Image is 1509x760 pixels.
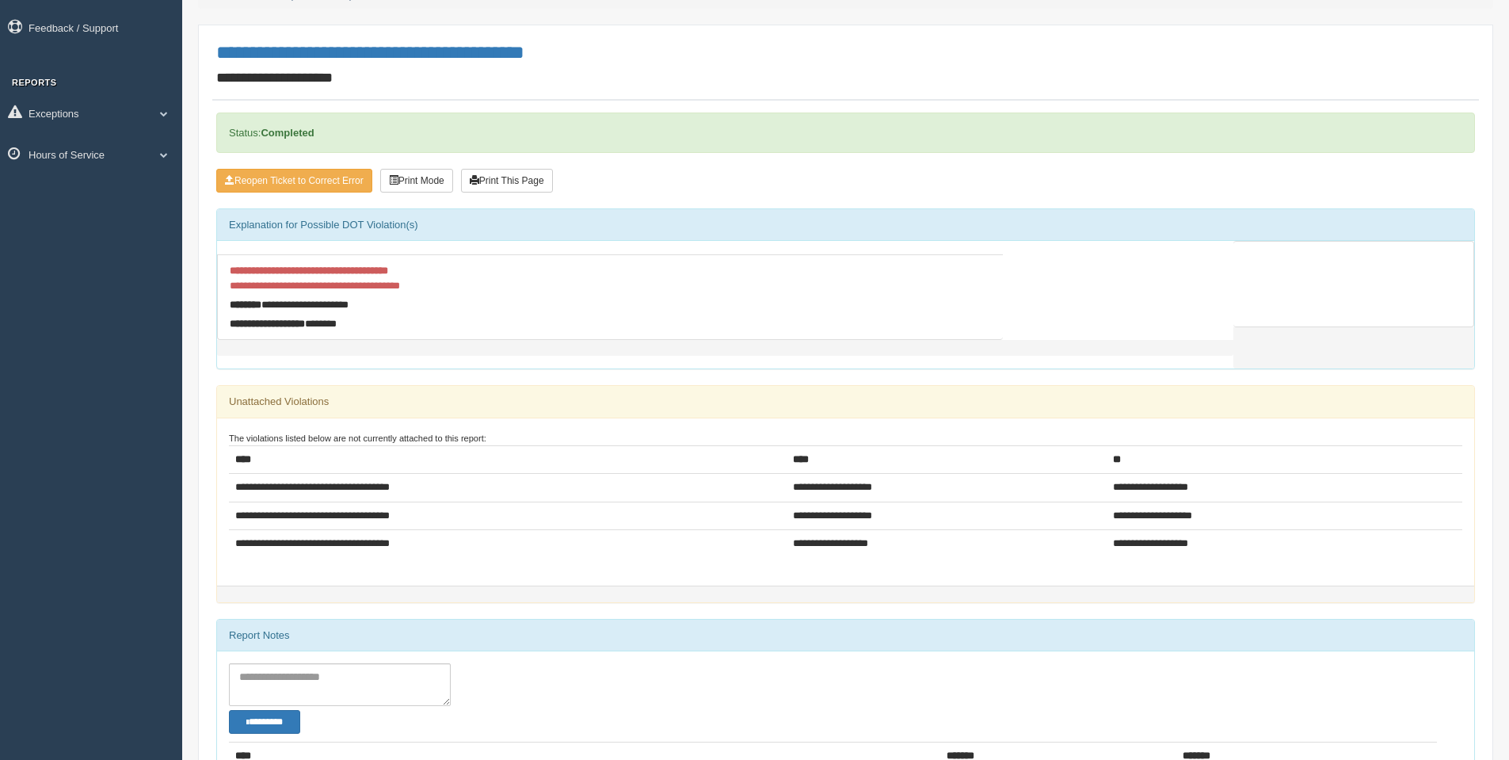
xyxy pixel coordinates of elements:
[380,169,453,193] button: Print Mode
[217,386,1474,418] div: Unattached Violations
[229,433,486,443] small: The violations listed below are not currently attached to this report:
[261,127,314,139] strong: Completed
[217,620,1474,651] div: Report Notes
[216,169,372,193] button: Reopen Ticket
[217,209,1474,241] div: Explanation for Possible DOT Violation(s)
[229,710,300,734] button: Change Filter Options
[461,169,553,193] button: Print This Page
[216,113,1475,153] div: Status:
